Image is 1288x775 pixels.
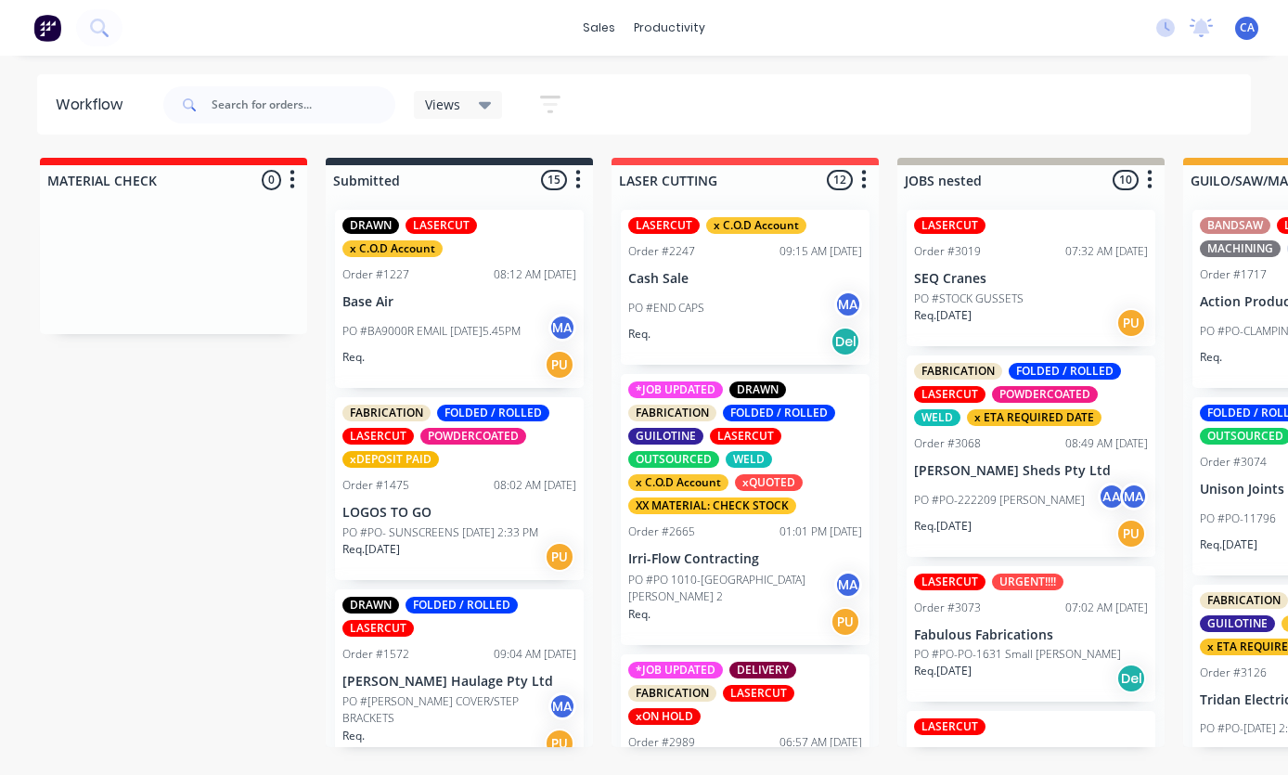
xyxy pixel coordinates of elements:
[1065,600,1148,616] div: 07:02 AM [DATE]
[1200,615,1275,632] div: GUILOTINE
[992,574,1063,590] div: URGENT!!!!
[628,243,695,260] div: Order #2247
[914,518,972,535] p: Req. [DATE]
[735,474,803,491] div: xQUOTED
[1116,519,1146,549] div: PU
[548,692,576,720] div: MA
[1240,19,1255,36] span: CA
[914,217,985,234] div: LASERCUT
[342,524,538,541] p: PO #PO- SUNSCREENS [DATE] 2:33 PM
[342,693,548,727] p: PO #[PERSON_NAME] COVER/STEP BRACKETS
[1116,308,1146,338] div: PU
[625,14,715,42] div: productivity
[628,708,701,725] div: xON HOLD
[779,243,862,260] div: 09:15 AM [DATE]
[907,566,1155,703] div: LASERCUTURGENT!!!!Order #307307:02 AM [DATE]Fabulous FabricationsPO #PO-PO-1631 Small [PERSON_NAM...
[628,497,796,514] div: XX MATERIAL: CHECK STOCK
[1200,536,1257,553] p: Req. [DATE]
[914,492,1085,509] p: PO #PO-222209 [PERSON_NAME]
[914,718,985,735] div: LASERCUT
[834,571,862,599] div: MA
[914,574,985,590] div: LASERCUT
[914,291,1024,307] p: PO #STOCK GUSSETS
[628,381,723,398] div: *JOB UPDATED
[729,381,786,398] div: DRAWN
[1200,349,1222,366] p: Req.
[212,86,395,123] input: Search for orders...
[342,266,409,283] div: Order #1227
[628,405,716,421] div: FABRICATION
[1200,510,1276,527] p: PO #PO-11796
[342,294,576,310] p: Base Air
[342,323,521,340] p: PO #BA9000R EMAIL [DATE]5.45PM
[729,662,796,678] div: DELIVERY
[1200,266,1267,283] div: Order #1717
[621,210,869,365] div: LASERCUTx C.O.D AccountOrder #224709:15 AM [DATE]Cash SalePO #END CAPSMAReq.Del
[425,95,460,114] span: Views
[723,405,835,421] div: FOLDED / ROLLED
[342,597,399,614] div: DRAWN
[342,349,365,366] p: Req.
[1200,240,1281,257] div: MACHINING
[914,307,972,324] p: Req. [DATE]
[628,217,700,234] div: LASERCUT
[1065,744,1148,761] div: 07:09 AM [DATE]
[1200,454,1267,471] div: Order #3074
[914,463,1148,479] p: [PERSON_NAME] Sheds Pty Ltd
[628,551,862,567] p: Irri-Flow Contracting
[56,94,132,116] div: Workflow
[628,606,650,623] p: Req.
[914,409,960,426] div: WELD
[1098,483,1126,510] div: AA
[628,662,723,678] div: *JOB UPDATED
[342,728,365,744] p: Req.
[342,477,409,494] div: Order #1475
[914,744,981,761] div: Order #3075
[1200,217,1270,234] div: BANDSAW
[494,266,576,283] div: 08:12 AM [DATE]
[342,646,409,663] div: Order #1572
[342,240,443,257] div: x C.O.D Account
[621,374,869,645] div: *JOB UPDATEDDRAWNFABRICATIONFOLDED / ROLLEDGUILOTINELASERCUTOUTSOURCEDWELDx C.O.D AccountxQUOTEDX...
[342,505,576,521] p: LOGOS TO GO
[914,243,981,260] div: Order #3019
[1065,435,1148,452] div: 08:49 AM [DATE]
[1065,243,1148,260] div: 07:32 AM [DATE]
[573,14,625,42] div: sales
[628,428,703,445] div: GUILOTINE
[907,355,1155,557] div: FABRICATIONFOLDED / ROLLEDLASERCUTPOWDERCOATEDWELDx ETA REQUIRED DATEOrder #306808:49 AM [DATE][P...
[914,386,985,403] div: LASERCUT
[914,435,981,452] div: Order #3068
[335,397,584,580] div: FABRICATIONFOLDED / ROLLEDLASERCUTPOWDERCOATEDxDEPOSIT PAIDOrder #147508:02 AM [DATE]LOGOS TO GOP...
[726,451,772,468] div: WELD
[831,607,860,637] div: PU
[494,646,576,663] div: 09:04 AM [DATE]
[545,350,574,380] div: PU
[437,405,549,421] div: FOLDED / ROLLED
[914,363,1002,380] div: FABRICATION
[335,210,584,388] div: DRAWNLASERCUTx C.O.D AccountOrder #122708:12 AM [DATE]Base AirPO #BA9000R EMAIL [DATE]5.45PMMAReq.PU
[628,474,728,491] div: x C.O.D Account
[406,217,477,234] div: LASERCUT
[914,663,972,679] p: Req. [DATE]
[1200,665,1267,681] div: Order #3126
[342,620,414,637] div: LASERCUT
[342,405,431,421] div: FABRICATION
[1009,363,1121,380] div: FOLDED / ROLLED
[834,291,862,318] div: MA
[545,729,574,758] div: PU
[628,734,695,751] div: Order #2989
[1200,592,1288,609] div: FABRICATION
[628,300,704,316] p: PO #END CAPS
[342,541,400,558] p: Req. [DATE]
[706,217,806,234] div: x C.O.D Account
[914,271,1148,287] p: SEQ Cranes
[992,386,1098,403] div: POWDERCOATED
[420,428,526,445] div: POWDERCOATED
[914,646,1121,663] p: PO #PO-PO-1631 Small [PERSON_NAME]
[545,542,574,572] div: PU
[907,210,1155,346] div: LASERCUTOrder #301907:32 AM [DATE]SEQ CranesPO #STOCK GUSSETSReq.[DATE]PU
[779,523,862,540] div: 01:01 PM [DATE]
[335,589,584,768] div: DRAWNFOLDED / ROLLEDLASERCUTOrder #157209:04 AM [DATE][PERSON_NAME] Haulage Pty LtdPO #[PERSON_NA...
[342,217,399,234] div: DRAWN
